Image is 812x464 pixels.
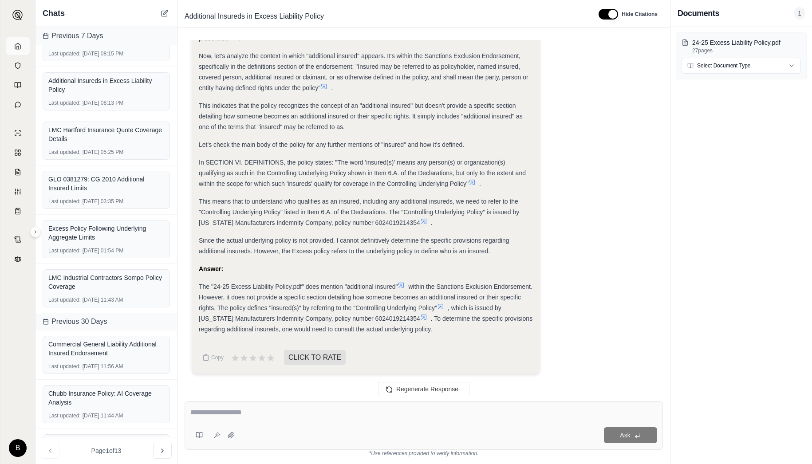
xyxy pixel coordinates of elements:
span: Last updated: [48,296,81,303]
div: [DATE] 05:25 PM [48,149,164,156]
a: Home [6,37,30,55]
button: Ask [604,427,657,443]
h3: Documents [678,7,719,20]
a: Single Policy [6,124,30,142]
button: Regenerate Response [378,382,469,396]
span: Last updated: [48,363,81,370]
a: Custom Report [6,183,30,201]
span: Hide Citations [622,11,658,18]
a: Chat [6,96,30,114]
div: [DATE] 08:13 PM [48,99,164,106]
span: Now, let's analyze the context in which "additional insured" appears. It's within the Sanctions E... [199,52,528,91]
a: Coverage Table [6,202,30,220]
span: Last updated: [48,247,81,254]
div: Previous 30 Days [35,313,177,330]
div: Commercial General Liability Additional Insured Endorsement [48,340,164,358]
span: Copy [211,354,224,361]
a: Contract Analysis [6,231,30,248]
span: 1 [794,7,805,20]
a: Policy Comparisons [6,144,30,161]
div: Chubb Insurance Policy: AI Coverage Analysis [48,389,164,407]
div: LMC Hartford Insurance Quote Coverage Details [48,126,164,143]
span: Ask [620,432,630,439]
span: Last updated: [48,412,81,419]
span: . [431,219,433,226]
div: [DATE] 11:56 AM [48,363,164,370]
div: *Use references provided to verify information. [185,450,663,457]
span: Let's check the main body of the policy for any further mentions of "insured" and how it's defined. [199,141,464,148]
div: Edit Title [181,9,588,24]
span: . [331,84,333,91]
span: . [239,35,240,42]
span: Regenerate Response [396,385,458,393]
span: Chats [43,7,65,20]
button: Copy [199,349,227,366]
div: [DATE] 01:54 PM [48,247,164,254]
div: LMC Industrial Contractors Sompo Policy Coverage [48,273,164,291]
a: Documents Vault [6,57,30,75]
a: Legal Search Engine [6,250,30,268]
div: GLO 0381279: CG 2010 Additional Insured Limits [48,175,164,193]
button: 24-25 Excess Liability Policy.pdf27pages [682,38,801,54]
span: . To determine the specific provisions regarding additional insureds, one would need to consult t... [199,315,532,333]
span: Okay, I've scanned the document for "additional insured" and its variations. It appears the phras... [199,24,526,42]
span: CLICK TO RATE [284,350,346,365]
p: 24-25 Excess Liability Policy.pdf [692,38,801,47]
span: Last updated: [48,149,81,156]
span: Page 1 of 13 [91,446,122,455]
a: Claim Coverage [6,163,30,181]
div: [DATE] 11:43 AM [48,296,164,303]
div: Additional Insureds in Excess Liability Policy [48,76,164,94]
div: Excess Policy Following Underlying Aggregate Limits [48,224,164,242]
div: B [9,439,27,457]
p: 27 pages [692,47,801,54]
span: This means that to understand who qualifies as an insured, including any additional insureds, we ... [199,198,519,226]
a: Prompt Library [6,76,30,94]
span: The "24-25 Excess Liability Policy.pdf" does mention "additional insured" [199,283,398,290]
button: New Chat [159,8,170,19]
strong: Answer: [199,265,223,272]
div: [DATE] 03:35 PM [48,198,164,205]
button: Expand sidebar [30,227,41,237]
div: [DATE] 11:44 AM [48,412,164,419]
div: Previous 7 Days [35,27,177,45]
div: [DATE] 08:15 PM [48,50,164,57]
img: Expand sidebar [12,10,23,20]
span: This indicates that the policy recognizes the concept of an "additional insured" but doesn't prov... [199,102,523,130]
button: Expand sidebar [9,6,27,24]
span: In SECTION VI. DEFINITIONS, the policy states: "The word 'insured(s)' means any person(s) or orga... [199,159,526,187]
span: Last updated: [48,198,81,205]
span: . [479,180,481,187]
span: , which is issued by [US_STATE] Manufacturers Indemnity Company, policy number 6024019214354 [199,304,501,322]
span: Since the actual underlying policy is not provided, I cannot definitively determine the specific ... [199,237,509,255]
span: within the Sanctions Exclusion Endorsement. However, it does not provide a specific section detai... [199,283,532,311]
span: Additional Insureds in Excess Liability Policy [181,9,327,24]
span: Last updated: [48,50,81,57]
span: Last updated: [48,99,81,106]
